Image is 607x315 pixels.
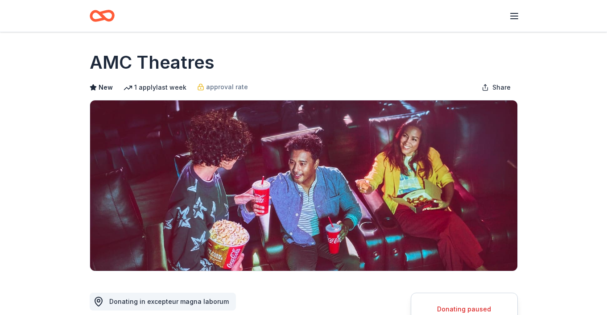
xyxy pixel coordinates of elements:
[197,82,248,92] a: approval rate
[90,5,115,26] a: Home
[206,82,248,92] span: approval rate
[99,82,113,93] span: New
[475,79,518,96] button: Share
[90,50,215,75] h1: AMC Theatres
[124,82,186,93] div: 1 apply last week
[90,100,517,271] img: Image for AMC Theatres
[109,298,229,305] span: Donating in excepteur magna laborum
[492,82,511,93] span: Share
[422,304,507,315] div: Donating paused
